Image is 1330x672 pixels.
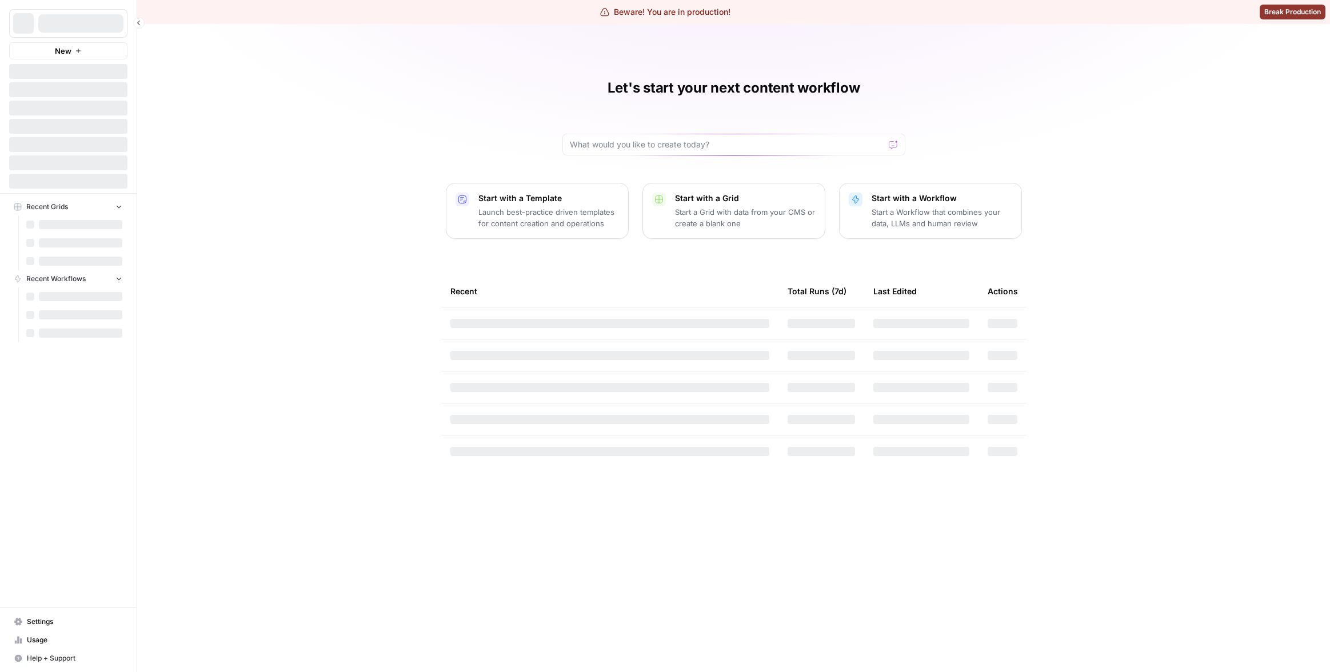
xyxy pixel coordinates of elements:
[570,139,884,150] input: What would you like to create today?
[9,613,127,631] a: Settings
[9,42,127,59] button: New
[788,275,846,307] div: Total Runs (7d)
[478,206,619,229] p: Launch best-practice driven templates for content creation and operations
[642,183,825,239] button: Start with a GridStart a Grid with data from your CMS or create a blank one
[675,206,816,229] p: Start a Grid with data from your CMS or create a blank one
[27,635,122,645] span: Usage
[675,193,816,204] p: Start with a Grid
[9,649,127,667] button: Help + Support
[446,183,629,239] button: Start with a TemplateLaunch best-practice driven templates for content creation and operations
[9,270,127,287] button: Recent Workflows
[26,202,68,212] span: Recent Grids
[478,193,619,204] p: Start with a Template
[27,653,122,663] span: Help + Support
[27,617,122,627] span: Settings
[55,45,71,57] span: New
[872,193,1012,204] p: Start with a Workflow
[839,183,1022,239] button: Start with a WorkflowStart a Workflow that combines your data, LLMs and human review
[600,6,730,18] div: Beware! You are in production!
[988,275,1018,307] div: Actions
[9,198,127,215] button: Recent Grids
[608,79,860,97] h1: Let's start your next content workflow
[450,275,769,307] div: Recent
[9,631,127,649] a: Usage
[872,206,1012,229] p: Start a Workflow that combines your data, LLMs and human review
[873,275,917,307] div: Last Edited
[26,274,86,284] span: Recent Workflows
[1260,5,1325,19] button: Break Production
[1264,7,1321,17] span: Break Production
